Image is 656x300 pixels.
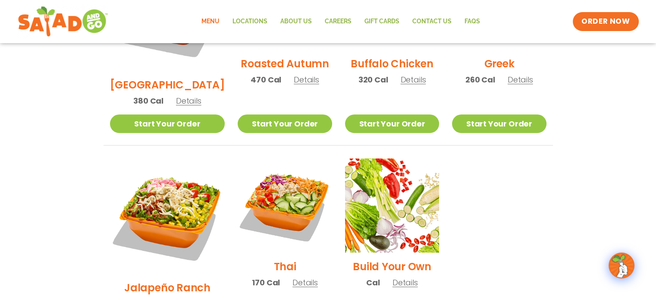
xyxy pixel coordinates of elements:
nav: Menu [195,12,487,32]
a: Careers [318,12,358,32]
a: Locations [226,12,274,32]
h2: Buffalo Chicken [351,56,433,71]
span: Details [176,95,201,106]
h2: [GEOGRAPHIC_DATA] [110,77,225,92]
a: ORDER NOW [573,12,638,31]
span: Details [508,74,533,85]
img: wpChatIcon [609,253,634,278]
h2: Greek [484,56,514,71]
a: FAQs [458,12,487,32]
span: Cal [366,277,380,288]
img: Product photo for Thai Salad [238,158,332,253]
a: Start Your Order [345,114,439,133]
span: Details [292,277,318,288]
span: 170 Cal [252,277,280,288]
span: 380 Cal [133,95,163,107]
a: Start Your Order [238,114,332,133]
span: 320 Cal [358,74,388,85]
span: 260 Cal [465,74,495,85]
h2: Roasted Autumn [241,56,329,71]
img: new-SAG-logo-768×292 [18,4,109,39]
span: Details [400,74,426,85]
a: Contact Us [406,12,458,32]
span: Details [392,277,418,288]
h2: Jalapeño Ranch [124,280,210,295]
h2: Thai [274,259,296,274]
span: ORDER NOW [581,16,630,27]
a: Start Your Order [110,114,225,133]
img: Product photo for Build Your Own [345,158,439,253]
span: 470 Cal [251,74,281,85]
a: About Us [274,12,318,32]
h2: Build Your Own [353,259,431,274]
a: Menu [195,12,226,32]
span: Details [294,74,319,85]
a: Start Your Order [452,114,546,133]
img: Product photo for Jalapeño Ranch Salad [110,158,225,274]
a: GIFT CARDS [358,12,406,32]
